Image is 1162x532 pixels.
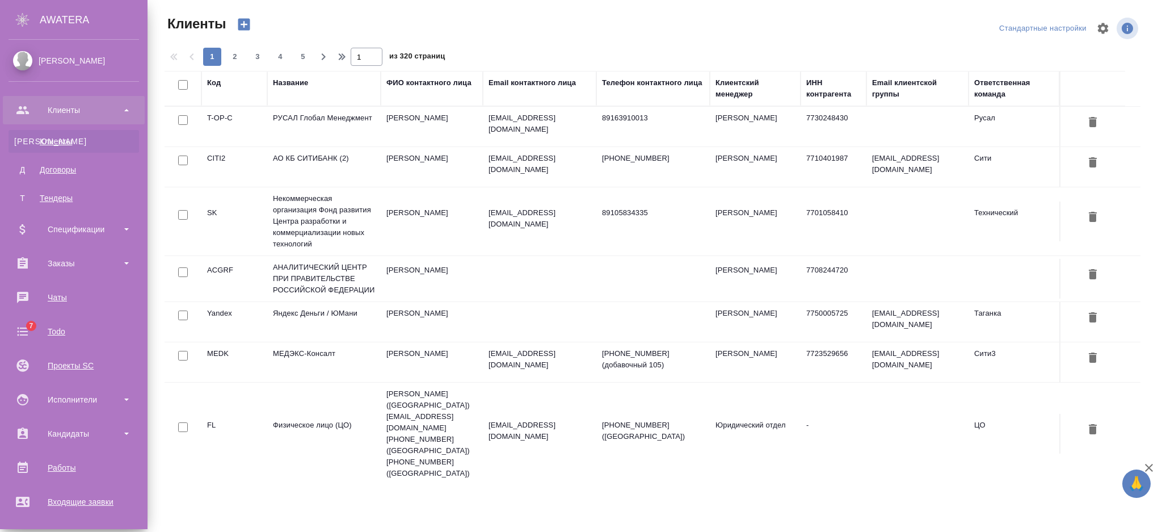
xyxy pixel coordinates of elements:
a: ДДоговоры [9,158,139,181]
div: Чаты [9,289,139,306]
td: [PERSON_NAME] [710,107,801,146]
div: split button [996,20,1089,37]
td: 7708244720 [801,259,866,299]
a: 7Todo [3,317,145,346]
div: Email контактного лица [489,77,576,89]
div: Клиентский менеджер [715,77,795,100]
td: [PERSON_NAME] [381,342,483,382]
button: Создать [230,15,258,34]
button: Удалить [1083,153,1102,174]
td: Яндекс Деньги / ЮМани [267,302,381,342]
button: Удалить [1083,348,1102,369]
td: Некоммерческая организация Фонд развития Центра разработки и коммерциализации новых технологий [267,187,381,255]
button: 🙏 [1122,470,1151,498]
span: 2 [226,51,244,62]
td: 7723529656 [801,342,866,382]
div: Работы [9,459,139,476]
p: [EMAIL_ADDRESS][DOMAIN_NAME] [489,153,591,175]
td: РУСАЛ Глобал Менеджмент [267,107,381,146]
a: Входящие заявки [3,488,145,516]
td: МЕДЭКС-Консалт [267,342,381,382]
a: Работы [3,454,145,482]
button: 3 [249,48,267,66]
span: Посмотреть информацию [1117,18,1140,39]
div: Договоры [14,164,133,175]
td: [EMAIL_ADDRESS][DOMAIN_NAME] [866,302,969,342]
div: Код [207,77,221,89]
p: [EMAIL_ADDRESS][DOMAIN_NAME] [489,420,591,442]
td: [PERSON_NAME] [381,259,483,299]
td: [PERSON_NAME] [381,107,483,146]
td: [PERSON_NAME] [710,259,801,299]
div: ФИО контактного лица [386,77,471,89]
span: 🙏 [1127,472,1146,496]
td: 7710401987 [801,147,866,187]
td: [PERSON_NAME] [381,202,483,241]
button: 5 [294,48,312,66]
div: AWATERA [40,9,148,31]
button: Удалить [1083,207,1102,228]
td: - [801,414,866,454]
button: 2 [226,48,244,66]
td: [EMAIL_ADDRESS][DOMAIN_NAME] [866,147,969,187]
button: 4 [271,48,289,66]
td: 7701058410 [801,202,866,241]
div: Ответственная команда [974,77,1054,100]
span: Клиенты [165,15,226,33]
button: Удалить [1083,265,1102,286]
td: Русал [969,107,1059,146]
button: Удалить [1083,420,1102,441]
p: [PHONE_NUMBER] (добавочный 105) [602,348,704,371]
td: T-OP-C [201,107,267,146]
span: 7 [22,320,40,332]
span: из 320 страниц [389,49,445,66]
a: [PERSON_NAME]Клиенты [9,130,139,153]
div: Телефон контактного лица [602,77,702,89]
td: SK [201,202,267,241]
p: [EMAIL_ADDRESS][DOMAIN_NAME] [489,348,591,371]
button: Удалить [1083,308,1102,329]
td: [PERSON_NAME] [381,147,483,187]
div: Email клиентской группы [872,77,963,100]
td: Сити [969,147,1059,187]
div: Todo [9,323,139,340]
td: Сити3 [969,342,1059,382]
a: ТТендеры [9,187,139,210]
div: Название [273,77,308,89]
span: 4 [271,51,289,62]
td: CITI2 [201,147,267,187]
p: [PHONE_NUMBER] [602,153,704,164]
td: MEDK [201,342,267,382]
div: Входящие заявки [9,493,139,510]
td: Yandex [201,302,267,342]
td: [PERSON_NAME] [710,342,801,382]
div: Исполнители [9,391,139,408]
td: ACGRF [201,259,267,299]
div: Проекты SC [9,357,139,374]
a: Проекты SC [3,351,145,380]
td: [EMAIL_ADDRESS][DOMAIN_NAME] [866,342,969,382]
span: Настроить таблицу [1089,15,1117,42]
td: [PERSON_NAME] [710,202,801,241]
div: Кандидаты [9,425,139,442]
div: Заказы [9,255,139,272]
td: [PERSON_NAME] [710,302,801,342]
div: [PERSON_NAME] [9,55,139,67]
span: 5 [294,51,312,62]
td: Физическое лицо (ЦО) [267,414,381,454]
td: [PERSON_NAME] ([GEOGRAPHIC_DATA]) [EMAIL_ADDRESS][DOMAIN_NAME] [PHONE_NUMBER] ([GEOGRAPHIC_DATA])... [381,383,483,485]
div: Клиенты [14,136,133,147]
td: [PERSON_NAME] [710,147,801,187]
div: ИНН контрагента [806,77,861,100]
p: [EMAIL_ADDRESS][DOMAIN_NAME] [489,112,591,135]
td: Технический [969,202,1059,241]
td: Таганка [969,302,1059,342]
a: Чаты [3,283,145,312]
p: [PHONE_NUMBER] ([GEOGRAPHIC_DATA]) [602,420,704,442]
div: Тендеры [14,192,133,204]
td: Юридический отдел [710,414,801,454]
p: 89105834335 [602,207,704,219]
td: АНАЛИТИЧЕСКИЙ ЦЕНТР ПРИ ПРАВИТЕЛЬСТВЕ РОССИЙСКОЙ ФЕДЕРАЦИИ [267,256,381,301]
td: ЦО [969,414,1059,454]
td: АО КБ СИТИБАНК (2) [267,147,381,187]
